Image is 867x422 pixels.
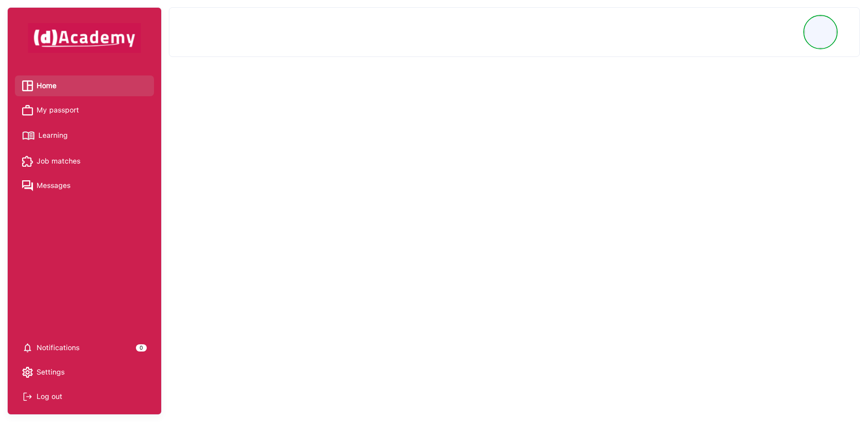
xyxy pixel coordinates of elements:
span: My passport [37,103,79,117]
img: My passport icon [22,105,33,116]
img: Messages icon [22,180,33,191]
img: Log out [22,391,33,402]
img: Profile [805,16,836,48]
img: setting [22,367,33,378]
span: Learning [38,129,68,142]
div: 0 [136,344,147,352]
img: Home icon [22,80,33,91]
img: Job matches icon [22,156,33,167]
div: Log out [22,390,147,403]
img: dAcademy [28,23,141,53]
a: Messages iconMessages [22,179,147,192]
a: Learning iconLearning [22,128,147,144]
img: setting [22,342,33,353]
span: Settings [37,366,65,379]
a: Home iconHome [22,79,147,93]
span: Notifications [37,341,79,355]
span: Job matches [37,155,80,168]
a: My passport iconMy passport [22,103,147,117]
a: Job matches iconJob matches [22,155,147,168]
span: Messages [37,179,70,192]
img: Learning icon [22,128,35,144]
span: Home [37,79,56,93]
